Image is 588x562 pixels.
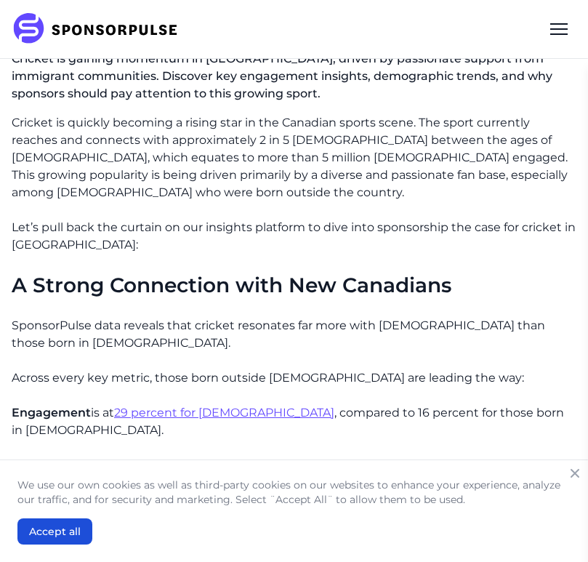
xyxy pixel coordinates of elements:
button: Accept all [17,518,92,545]
p: Cricket is gaining momentum in [GEOGRAPHIC_DATA], driven by passionate support from immigrant com... [12,44,576,114]
p: Across every key metric, those born outside [DEMOGRAPHIC_DATA] are leading the way: [12,369,576,387]
button: Close [565,463,585,483]
p: Let’s pull back the curtain on our insights platform to dive into sponsorship the case for cricke... [12,219,576,254]
iframe: Chat Widget [515,492,588,562]
p: SponsorPulse data reveals that cricket resonates far more with [DEMOGRAPHIC_DATA] than those born... [12,317,576,352]
div: Menu [541,12,576,47]
a: 29 percent for [DEMOGRAPHIC_DATA] [114,406,334,420]
h2: A Strong Connection with New Canadians [12,271,576,300]
span: Engagement [12,406,91,420]
p: is at , compared to 16 percent for those born in [DEMOGRAPHIC_DATA]. [12,404,576,439]
img: SponsorPulse [12,13,188,45]
p: Cricket is quickly becoming a rising star in the Canadian sports scene. The sport currently reach... [12,114,576,201]
p: We use our own cookies as well as third-party cookies on our websites to enhance your experience,... [17,478,571,507]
